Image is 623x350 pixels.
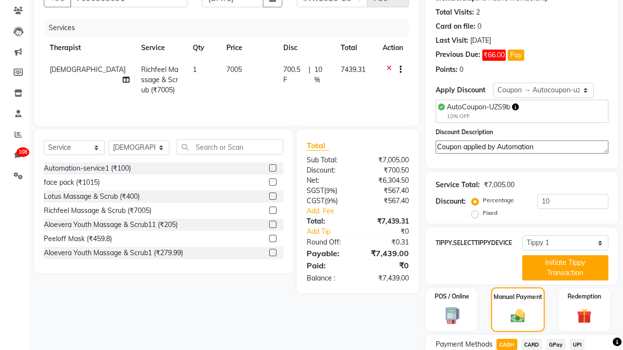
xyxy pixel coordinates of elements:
[299,260,358,271] div: Paid:
[435,292,469,301] label: POS / Online
[299,273,358,283] div: Balance :
[569,339,585,350] span: UPI
[299,247,358,259] div: Payable:
[436,7,474,17] div: Total Visits:
[436,196,466,207] div: Discount:
[44,234,112,244] div: Peeloff Mask (₹459.8)
[358,216,416,227] div: ₹7,439.31
[476,7,480,17] div: 2
[447,103,510,111] span: AutoCoupon-UZS9b
[299,227,367,237] a: Add Tip
[307,140,329,151] span: Total
[367,227,416,237] div: ₹0
[299,237,358,247] div: Round Off:
[299,196,358,206] div: ( )
[436,180,480,190] div: Service Total:
[436,85,493,95] div: Apply Discount
[3,147,26,163] a: 108
[44,163,131,174] div: Automation-service1 (₹100)
[358,186,416,196] div: ₹567.40
[299,186,358,196] div: ( )
[44,37,135,59] th: Therapist
[436,21,476,32] div: Card on file:
[436,35,468,46] div: Last Visit:
[508,50,524,61] button: Pay
[483,209,497,217] label: Fixed
[358,237,416,247] div: ₹0.31
[326,187,335,194] span: 9%
[572,307,597,325] img: _gift.svg
[177,140,283,155] input: Search or Scan
[447,112,519,121] div: 10% OFF
[436,65,458,75] div: Points:
[45,19,416,37] div: Services
[358,165,416,175] div: ₹700.50
[358,273,416,283] div: ₹7,439.00
[341,65,366,74] span: 7439.31
[436,50,480,61] div: Previous Due:
[470,35,491,46] div: [DATE]
[220,37,277,59] th: Price
[436,128,493,137] label: Discount Description
[314,65,329,85] span: 10 %
[277,37,335,59] th: Disc
[522,255,609,280] button: Initiate Tippy Transaction
[440,307,464,325] img: _pos-terminal.svg
[484,180,514,190] div: ₹7,005.00
[483,196,514,205] label: Percentage
[44,248,183,258] div: Aloevera Youth Massage & Scrub1 (₹279.99)
[546,339,566,350] span: GPay
[226,65,242,74] span: 7005
[358,260,416,271] div: ₹0
[307,186,324,195] span: SGST
[335,37,377,59] th: Total
[477,21,481,32] div: 0
[358,155,416,165] div: ₹7,005.00
[44,192,140,202] div: Lotus Massage & Scrub (₹400)
[299,206,416,216] a: Add. Fee
[521,339,542,350] span: CARD
[568,292,601,301] label: Redemption
[135,37,186,59] th: Service
[358,175,416,186] div: ₹6,304.50
[496,339,517,350] span: CASH
[299,155,358,165] div: Sub Total:
[44,177,100,188] div: face pack (₹1015)
[436,239,522,247] label: TIPPY.SELECTTIPPYDEVICE
[377,37,409,59] th: Action
[299,165,358,175] div: Discount:
[44,220,178,230] div: Aloevera Youth Massage & Scrub11 (₹205)
[44,206,151,216] div: Richfeel Massage & Scrub (₹7005)
[327,197,336,205] span: 9%
[307,196,325,205] span: CGST
[506,308,530,324] img: _cash.svg
[299,216,358,227] div: Total:
[141,65,178,94] span: Richfeel Massage & Scrub (₹7005)
[309,65,311,85] span: |
[17,147,29,157] span: 108
[459,65,463,75] div: 0
[494,293,542,302] label: Manual Payment
[283,65,305,85] span: 700.5 F
[482,50,506,61] span: ₹66.00
[436,339,493,350] span: Payment Methods
[358,196,416,206] div: ₹567.40
[50,65,126,74] span: [DEMOGRAPHIC_DATA]
[193,65,197,74] span: 1
[187,37,221,59] th: Qty
[299,175,358,186] div: Net:
[358,247,416,259] div: ₹7,439.00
